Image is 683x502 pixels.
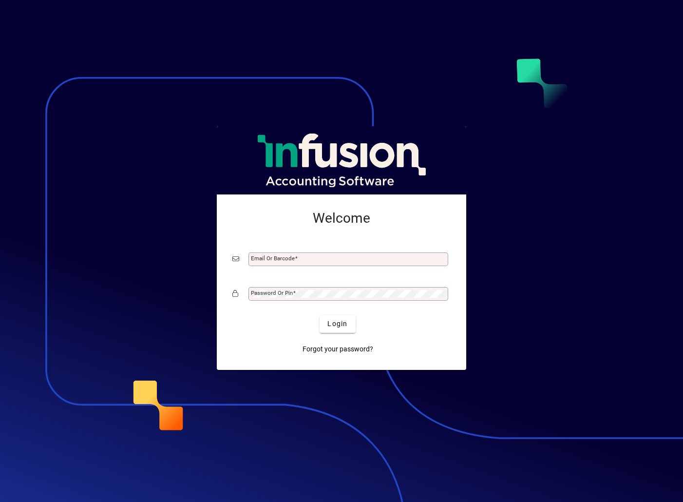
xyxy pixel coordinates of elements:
[251,290,293,296] mat-label: Password or Pin
[251,255,295,262] mat-label: Email or Barcode
[320,315,355,333] button: Login
[327,319,347,329] span: Login
[303,344,373,354] span: Forgot your password?
[232,210,451,227] h2: Welcome
[299,341,377,358] a: Forgot your password?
